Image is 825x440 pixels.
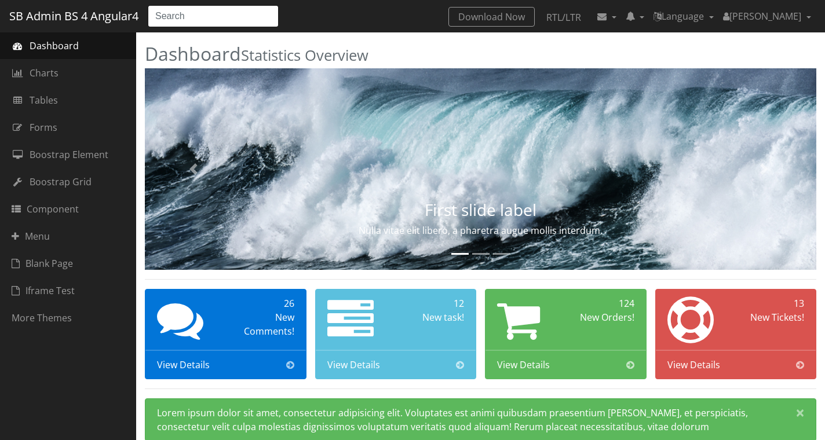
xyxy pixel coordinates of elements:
[327,358,380,372] span: View Details
[570,310,634,324] div: New Orders!
[241,45,368,65] small: Statistics Overview
[12,229,50,243] span: Menu
[9,5,138,27] a: SB Admin BS 4 Angular4
[649,5,718,28] a: Language
[740,310,804,324] div: New Tickets!
[448,7,535,27] a: Download Now
[145,68,816,270] img: Random first slide
[145,43,816,64] h2: Dashboard
[784,399,816,427] button: Close
[667,358,720,372] span: View Details
[796,405,804,420] span: ×
[570,296,634,310] div: 124
[400,310,464,324] div: New task!
[157,358,210,372] span: View Details
[246,201,716,219] h3: First slide label
[740,296,804,310] div: 13
[148,5,279,27] input: Search
[537,7,590,28] a: RTL/LTR
[230,310,294,338] div: New Comments!
[400,296,464,310] div: 12
[497,358,550,372] span: View Details
[718,5,816,28] a: [PERSON_NAME]
[246,223,716,237] p: Nulla vitae elit libero, a pharetra augue mollis interdum.
[230,296,294,310] div: 26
